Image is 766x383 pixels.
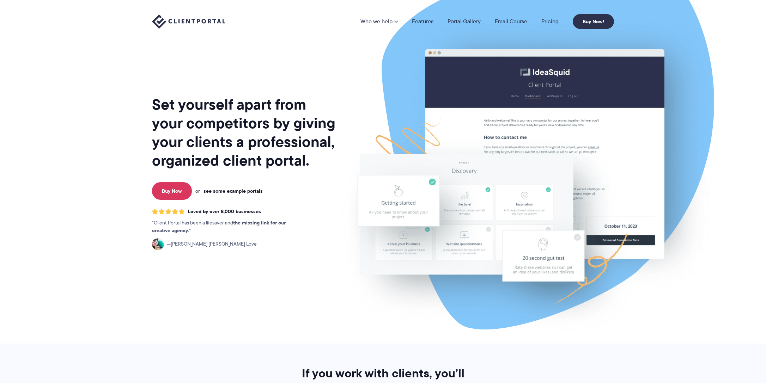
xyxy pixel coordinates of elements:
strong: the missing link for our creative agency [152,219,286,234]
a: see some example portals [203,188,263,194]
a: Portal Gallery [448,19,481,24]
a: Features [412,19,433,24]
span: Loved by over 8,000 businesses [188,209,261,215]
p: Client Portal has been a lifesaver and . [152,219,300,235]
a: Email Course [495,19,527,24]
a: Who we help [360,19,398,24]
a: Buy Now [152,182,192,200]
span: or [195,188,200,194]
span: [PERSON_NAME] [PERSON_NAME] Love [167,240,257,248]
h1: Set yourself apart from your competitors by giving your clients a professional, organized client ... [152,95,337,170]
a: Pricing [541,19,559,24]
a: Buy Now! [573,14,614,29]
